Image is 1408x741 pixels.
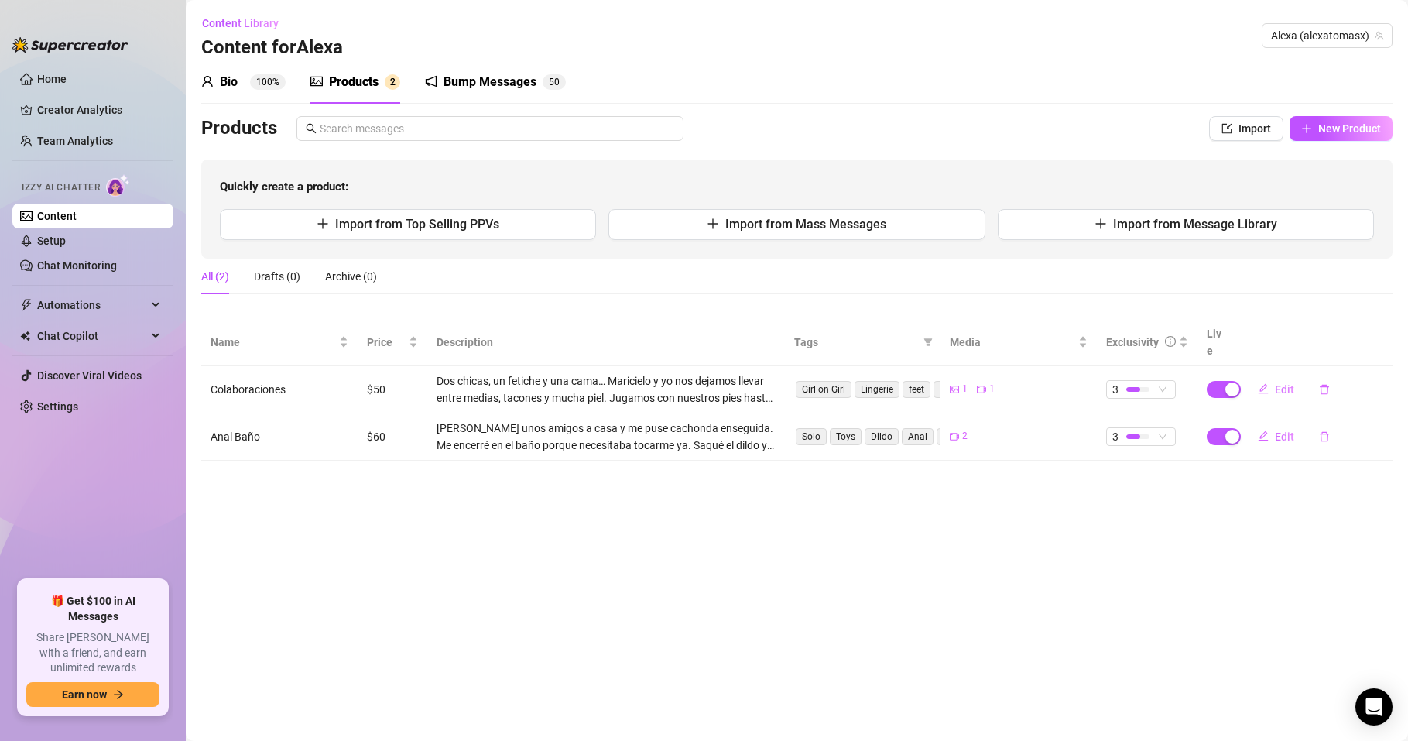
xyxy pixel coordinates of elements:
span: Solo [796,428,827,445]
span: Share [PERSON_NAME] with a friend, and earn unlimited rewards [26,630,159,676]
span: Import from Mass Messages [725,217,886,232]
span: info-circle [1165,336,1176,347]
div: Bump Messages [444,73,536,91]
span: plus [1301,123,1312,134]
button: Import from Message Library [998,209,1374,240]
a: Chat Monitoring [37,259,117,272]
span: Content Library [202,17,279,29]
span: plus [317,218,329,230]
td: $50 [358,366,427,413]
span: delete [1319,431,1330,442]
th: Description [427,319,785,366]
div: Exclusivity [1106,334,1159,351]
div: [PERSON_NAME] unos amigos a casa y me puse cachonda enseguida. Me encerré en el baño porque neces... [437,420,776,454]
span: Dildo [865,428,899,445]
div: Products [329,73,379,91]
span: 🎁 Get $100 in AI Messages [26,594,159,624]
span: 2 [390,77,396,87]
span: 5 [549,77,554,87]
span: New Product [1318,122,1381,135]
span: Import from Top Selling PPVs [335,217,499,232]
button: Import from Top Selling PPVs [220,209,596,240]
span: Alexa (alexatomasx) [1271,24,1383,47]
button: Content Library [201,11,291,36]
span: Edit [1275,431,1294,443]
a: Content [37,210,77,222]
span: 1 [989,382,995,396]
span: Tags [794,334,918,351]
th: Tags [785,319,941,366]
button: Edit [1245,424,1307,449]
span: edit [1258,383,1269,394]
th: Price [358,319,427,366]
span: thunderbolt [20,299,33,311]
button: New Product [1290,116,1393,141]
h3: Products [201,116,277,141]
span: search [306,123,317,134]
span: arrow-right [113,689,124,700]
span: picture [310,75,323,87]
td: Colaboraciones [201,366,358,413]
span: video-camera [950,432,959,441]
button: Edit [1245,377,1307,402]
img: logo-BBDzfeDw.svg [12,37,128,53]
span: team [1375,31,1384,40]
sup: 2 [385,74,400,90]
button: Import from Mass Messages [608,209,985,240]
span: Izzy AI Chatter [22,180,100,195]
span: Name [211,334,336,351]
a: Home [37,73,67,85]
span: Girl on Girl [796,381,851,398]
span: Edit [1275,383,1294,396]
span: import [1221,123,1232,134]
span: filter [923,338,933,347]
span: filter [920,331,936,354]
span: Import [1238,122,1271,135]
span: plus [1095,218,1107,230]
div: Open Intercom Messenger [1355,688,1393,726]
span: Automations [37,293,147,317]
span: 3 [1112,428,1119,445]
div: Dos chicas, un fetiche y una cama… Maricielo y yo nos dejamos llevar entre medias, tacones y much... [437,372,776,407]
a: Settings [37,400,78,413]
a: Team Analytics [37,135,113,147]
span: notification [425,75,437,87]
button: delete [1307,424,1342,449]
span: 1 [962,382,968,396]
a: Discover Viral Videos [37,369,142,382]
td: Anal Baño [201,413,358,461]
span: edit [1258,431,1269,441]
th: Live [1197,319,1236,366]
span: plus [707,218,719,230]
span: vaginal [937,428,980,445]
img: Chat Copilot [20,331,30,341]
span: Chat Copilot [37,324,147,348]
input: Search messages [320,120,674,137]
strong: Quickly create a product: [220,180,348,194]
span: Anal [902,428,934,445]
span: user [201,75,214,87]
div: Archive (0) [325,268,377,285]
span: 0 [554,77,560,87]
a: Setup [37,235,66,247]
sup: 100% [250,74,286,90]
h3: Content for Alexa [201,36,343,60]
td: $60 [358,413,427,461]
span: Earn now [62,688,107,701]
span: Toys [830,428,862,445]
button: Earn nowarrow-right [26,682,159,707]
span: Price [367,334,406,351]
span: 2 [962,429,968,444]
span: feet [903,381,930,398]
span: picture [950,385,959,394]
img: AI Chatter [106,174,130,197]
div: All (2) [201,268,229,285]
th: Name [201,319,358,366]
span: Lingerie [855,381,899,398]
button: Import [1209,116,1283,141]
span: Import from Message Library [1113,217,1277,232]
th: Media [940,319,1097,366]
span: video-camera [977,385,986,394]
a: Creator Analytics [37,98,161,122]
button: delete [1307,377,1342,402]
